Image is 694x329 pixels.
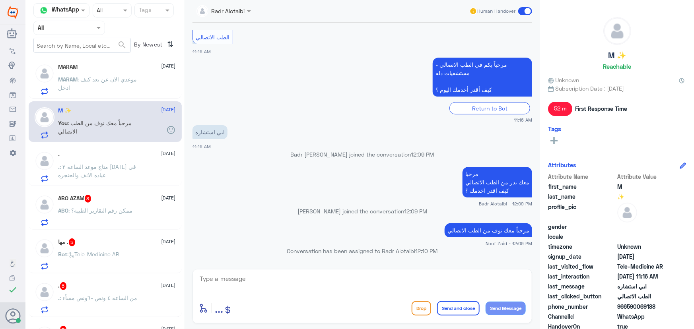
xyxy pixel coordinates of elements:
span: [DATE] [161,62,176,70]
img: defaultAdmin.png [35,195,54,215]
span: last_interaction [548,272,616,281]
span: [DATE] [161,106,176,113]
span: signup_date [548,252,616,261]
span: 966590069188 [617,302,675,311]
span: First Response Time [575,105,627,113]
span: Subscription Date : [DATE] [548,84,686,93]
img: whatsapp.png [38,4,50,16]
div: Tags [138,6,152,16]
button: Drop [412,301,431,315]
span: M [617,182,675,191]
img: defaultAdmin.png [35,64,54,83]
span: Tele-Medicine AR [617,262,675,271]
span: [DATE] [161,150,176,157]
h6: Reachable [603,63,631,70]
h5: M ✨ [58,107,72,114]
span: Bot [58,251,68,257]
span: gender [548,223,616,231]
p: Badr [PERSON_NAME] joined the conversation [192,150,532,159]
span: first_name [548,182,616,191]
span: 11:16 AM [192,144,211,149]
span: : موعدي الان عن بعد كيف ادخل [58,76,137,91]
span: 52 m [548,102,572,116]
span: 12:10 PM [416,248,438,254]
span: 5 [69,238,76,246]
span: You [58,120,68,126]
span: 3 [85,195,91,203]
p: 7/9/2025, 12:09 PM [463,167,532,197]
button: Avatar [5,308,20,323]
span: locale [548,232,616,241]
h5: ABO AZAM [58,195,91,203]
h6: Attributes [548,161,576,168]
h6: Tags [548,125,561,132]
p: 7/9/2025, 11:16 AM [192,125,227,139]
span: Badr Alotaibi - 12:09 PM [479,200,532,207]
span: Attribute Value [617,172,675,181]
div: Return to Bot [449,102,530,114]
img: Widebot Logo [8,6,18,19]
h5: M ✨ [608,51,626,60]
span: null [617,223,675,231]
img: defaultAdmin.png [617,203,637,223]
h5: MARAM [58,64,78,70]
span: search [117,40,127,50]
span: last_visited_flow [548,262,616,271]
span: . [58,163,60,170]
span: Human Handover [477,8,515,15]
span: 2025-09-07T08:16:14.123Z [617,252,675,261]
span: Unknown [548,76,579,84]
span: [DATE] [161,282,176,289]
span: last_name [548,192,616,201]
span: ChannelId [548,312,616,321]
span: 12:09 PM [411,151,434,158]
p: 7/9/2025, 11:16 AM [433,58,532,97]
span: ابي استشاره [617,282,675,290]
span: Attribute Name [548,172,616,181]
img: defaultAdmin.png [35,282,54,302]
span: [DATE] [161,238,176,245]
button: Send Message [486,302,526,315]
img: defaultAdmin.png [35,107,54,127]
span: : مرحباً معك نوف من الطب الاتصالي [58,120,132,135]
span: 11:16 AM [514,116,532,123]
img: defaultAdmin.png [35,151,54,171]
span: 2 [617,312,675,321]
span: By Newest [131,38,164,54]
button: Send and close [437,301,480,315]
span: null [617,232,675,241]
span: timezone [548,242,616,251]
h5: . [58,282,67,290]
span: : Tele-Medicine AR [68,251,120,257]
p: 7/9/2025, 12:09 PM [445,223,532,237]
span: : متاج موعد الساعه ٢ [DATE] في عياده الانف والحنجره [58,163,136,178]
span: الطب الاتصالي [617,292,675,300]
span: الطب الاتصالي [196,34,230,41]
span: 11:16 AM [192,49,211,54]
span: . [58,294,60,301]
span: ... [215,301,223,315]
img: defaultAdmin.png [35,238,54,258]
i: ⇅ [167,38,174,51]
span: ABO [58,207,69,214]
span: Nouf Zaid - 12:09 PM [486,240,532,247]
p: Conversation has been assigned to Badr Alotaibi [192,247,532,255]
h5: . [58,151,60,158]
span: 5 [60,282,67,290]
span: ✨ [617,192,675,201]
span: phone_number [548,302,616,311]
p: [PERSON_NAME] joined the conversation [192,207,532,215]
i: check [8,285,17,294]
button: ... [215,299,223,317]
span: MARAM [58,76,78,83]
span: Unknown [617,242,675,251]
span: last_message [548,282,616,290]
span: : من الساعه ٤ ونص -٦ونص مساًء [60,294,138,301]
button: search [117,39,127,52]
span: profile_pic [548,203,616,221]
h5: مها . [58,238,76,246]
span: : ممكن رقم التقارير الطبية؟ [69,207,133,214]
input: Search by Name, Local etc… [34,38,130,52]
span: [DATE] [161,194,176,201]
img: defaultAdmin.png [604,17,631,45]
